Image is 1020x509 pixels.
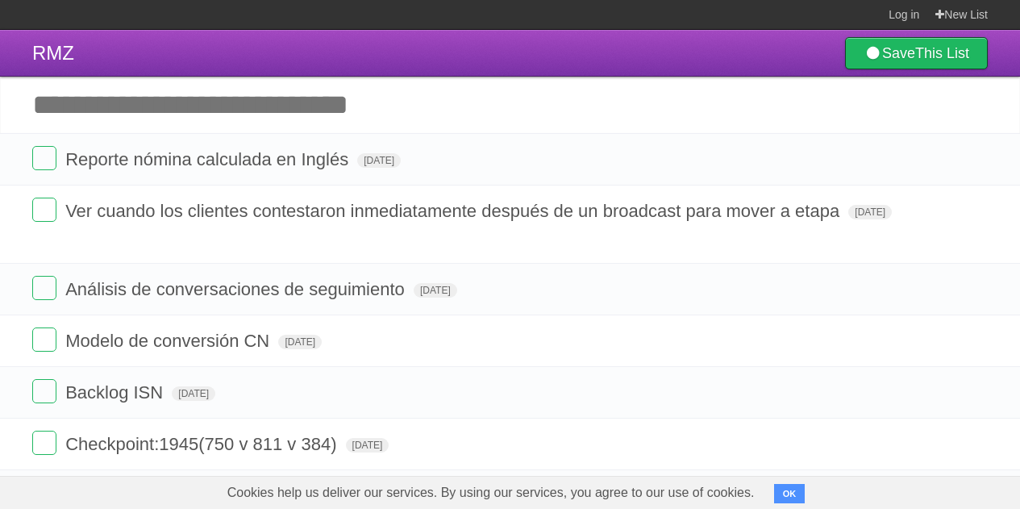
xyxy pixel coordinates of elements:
[65,434,340,454] span: Checkpoint:1945(750 v 811 v 384)
[65,201,843,221] span: Ver cuando los clientes contestaron inmediatamente después de un broadcast para mover a etapa
[32,276,56,300] label: Done
[32,379,56,403] label: Done
[65,149,352,169] span: Reporte nómina calculada en Inglés
[65,279,409,299] span: Análisis de conversaciones de seguimiento
[172,386,215,401] span: [DATE]
[32,198,56,222] label: Done
[278,335,322,349] span: [DATE]
[774,484,806,503] button: OK
[32,328,56,352] label: Done
[414,283,457,298] span: [DATE]
[211,477,771,509] span: Cookies help us deliver our services. By using our services, you agree to our use of cookies.
[65,331,273,351] span: Modelo de conversión CN
[357,153,401,168] span: [DATE]
[915,45,969,61] b: This List
[65,382,167,403] span: Backlog ISN
[346,438,389,453] span: [DATE]
[32,431,56,455] label: Done
[32,42,74,64] span: RMZ
[848,205,892,219] span: [DATE]
[845,37,988,69] a: SaveThis List
[32,146,56,170] label: Done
